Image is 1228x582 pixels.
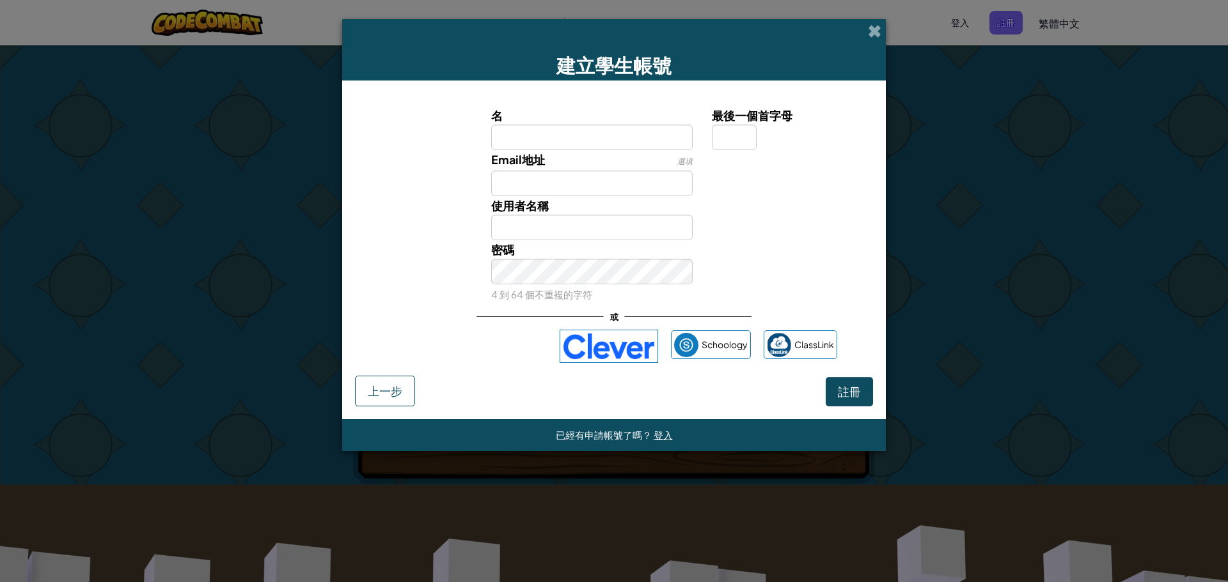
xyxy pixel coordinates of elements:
span: Schoology [702,335,748,354]
span: ClassLink [794,335,834,354]
a: 登入 [654,429,673,441]
button: 註冊 [826,377,873,406]
small: 4 到 64 個不重複的字符 [491,288,592,300]
img: classlink-logo-small.png [767,333,791,357]
span: Email地址 [491,152,545,167]
span: 最後一個首字母 [712,108,792,123]
img: schoology.png [674,333,698,357]
iframe: 「使用 Google 帳戶登入」按鈕 [385,332,553,360]
span: 使用者名稱 [491,198,549,213]
img: clever-logo-blue.png [560,330,658,363]
span: 名 [491,108,503,123]
span: 建立學生帳號 [556,53,672,77]
span: 註冊 [838,384,861,399]
span: 上一步 [368,383,402,398]
button: 上一步 [355,376,415,406]
span: 已經有申請帳號了嗎？ [556,429,654,441]
span: 或 [604,307,625,326]
span: 選填 [677,157,693,166]
span: 密碼 [491,242,514,257]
